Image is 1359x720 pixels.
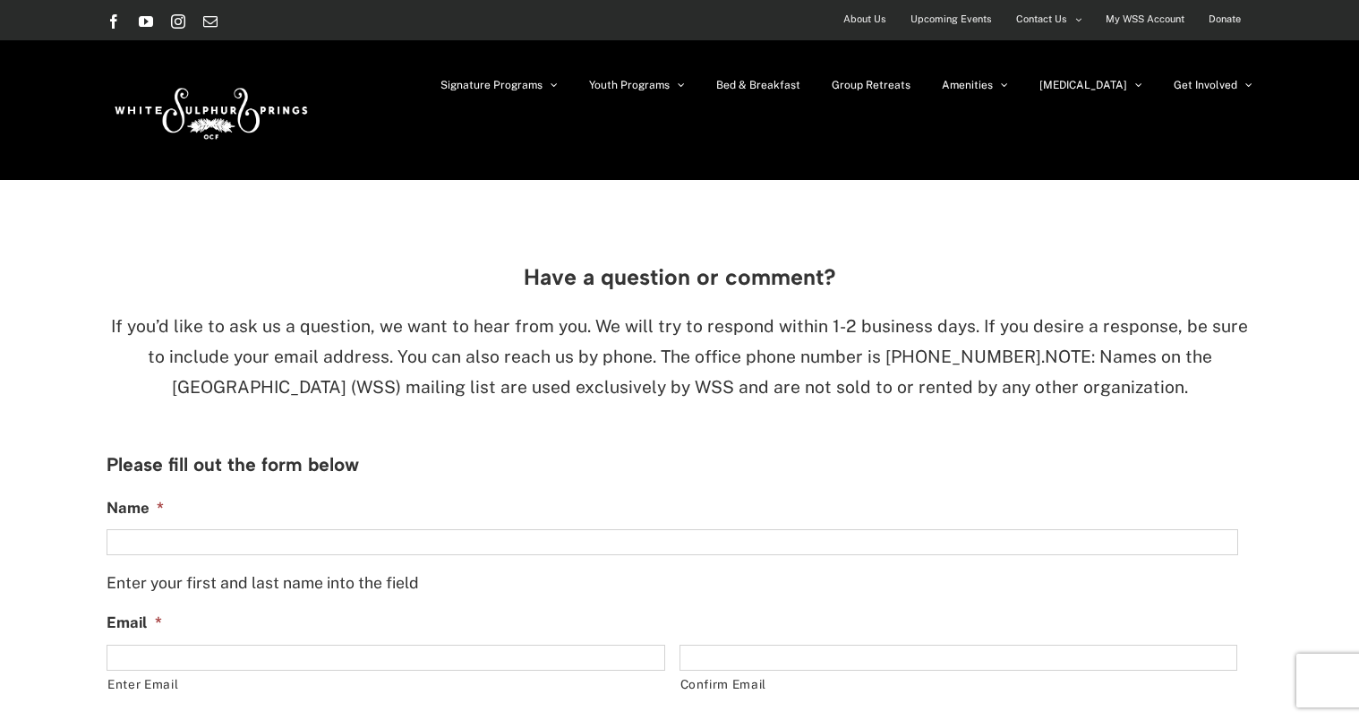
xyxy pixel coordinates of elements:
[1039,40,1142,130] a: [MEDICAL_DATA]
[832,80,910,90] span: Group Retreats
[832,40,910,130] a: Group Retreats
[1174,40,1252,130] a: Get Involved
[107,613,162,633] label: Email
[680,672,1238,698] label: Confirm Email
[107,499,164,519] label: Name
[111,316,1248,366] span: If you’d like to ask us a question, we want to hear from you. We will try to respond within 1-2 b...
[1174,80,1237,90] span: Get Involved
[107,68,312,152] img: White Sulphur Springs Logo
[440,80,543,90] span: Signature Programs
[1039,80,1127,90] span: [MEDICAL_DATA]
[107,265,1252,289] h3: Have a question or comment?
[107,312,1252,402] p: NOTE: Names on the [GEOGRAPHIC_DATA] (WSS) mailing list are used exclusively by WSS and are not s...
[942,80,993,90] span: Amenities
[107,672,665,698] label: Enter Email
[107,555,1238,596] div: Enter your first and last name into the field
[107,452,1252,476] h3: Please fill out the form below
[440,40,558,130] a: Signature Programs
[589,40,685,130] a: Youth Programs
[716,40,800,130] a: Bed & Breakfast
[1106,6,1184,32] span: My WSS Account
[942,40,1008,130] a: Amenities
[1016,6,1067,32] span: Contact Us
[1209,6,1241,32] span: Donate
[843,6,886,32] span: About Us
[589,80,670,90] span: Youth Programs
[910,6,992,32] span: Upcoming Events
[440,40,1252,130] nav: Main Menu
[716,80,800,90] span: Bed & Breakfast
